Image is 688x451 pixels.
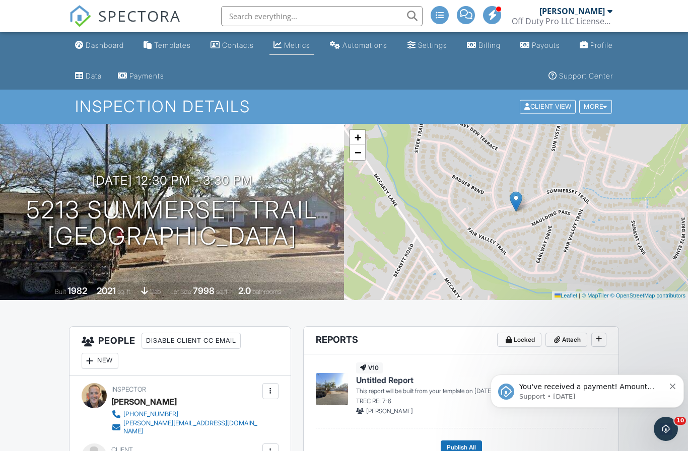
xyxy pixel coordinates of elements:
div: Payouts [532,41,560,49]
div: [PERSON_NAME][EMAIL_ADDRESS][DOMAIN_NAME] [123,419,260,435]
a: Zoom out [350,145,365,160]
span: slab [150,288,161,295]
div: 2021 [97,285,116,296]
span: Inspector [111,386,146,393]
div: New [82,353,118,369]
a: Payments [114,67,168,86]
div: Contacts [222,41,254,49]
h3: [DATE] 12:30 pm - 3:30 pm [92,174,252,187]
a: Data [71,67,106,86]
a: SPECTORA [69,14,181,35]
a: Leaflet [555,292,577,298]
div: Payments [129,71,164,80]
img: Marker [510,191,522,212]
a: Client View [519,102,578,110]
div: [PERSON_NAME] [111,394,177,409]
a: Dashboard [71,36,128,55]
a: Settings [403,36,451,55]
h1: Inspection Details [75,98,612,115]
a: Billing [463,36,505,55]
a: Contacts [207,36,258,55]
span: Lot Size [170,288,191,295]
span: + [355,131,361,143]
h3: People [70,327,291,375]
a: Support Center [544,67,617,86]
div: Billing [478,41,501,49]
p: Message from Support, sent 1d ago [33,39,178,48]
div: [PHONE_NUMBER] [123,410,178,418]
a: Templates [140,36,195,55]
div: Support Center [559,71,613,80]
span: 10 [674,417,686,425]
a: Company Profile [576,36,617,55]
span: SPECTORA [98,5,181,26]
span: | [579,292,580,298]
div: Metrics [284,41,310,49]
div: [PERSON_NAME] [539,6,605,16]
a: Automations (Basic) [326,36,391,55]
span: Built [55,288,66,295]
div: Client View [520,100,576,114]
div: More [579,100,612,114]
a: © OpenStreetMap contributors [610,292,685,298]
h1: 5213 Summerset Trail [GEOGRAPHIC_DATA] [26,197,318,250]
div: Off Duty Pro LLC License# 24244 [512,16,612,26]
span: bathrooms [252,288,281,295]
span: sq. ft. [117,288,131,295]
div: Settings [418,41,447,49]
div: 7998 [193,285,215,296]
a: [PHONE_NUMBER] [111,409,260,419]
span: − [355,146,361,159]
a: Metrics [269,36,314,55]
a: Payouts [516,36,564,55]
a: [PERSON_NAME][EMAIL_ADDRESS][DOMAIN_NAME] [111,419,260,435]
span: sq.ft. [216,288,229,295]
div: Disable Client CC Email [142,333,241,349]
div: Dashboard [86,41,124,49]
div: 1982 [67,285,87,296]
div: 2.0 [238,285,251,296]
iframe: Intercom live chat [654,417,678,441]
a: Zoom in [350,130,365,145]
iframe: Intercom notifications message [487,353,688,424]
div: Profile [590,41,613,49]
img: The Best Home Inspection Software - Spectora [69,5,91,27]
input: Search everything... [221,6,423,26]
a: © MapTiler [582,292,609,298]
button: Dismiss notification [183,28,190,36]
div: Automations [342,41,387,49]
div: Templates [154,41,191,49]
span: You've received a payment! Amount $495.00 Fee $0.00 Net $495.00 Transaction # pi_3SBydsK7snlDGpRF... [33,29,175,137]
div: Data [86,71,102,80]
